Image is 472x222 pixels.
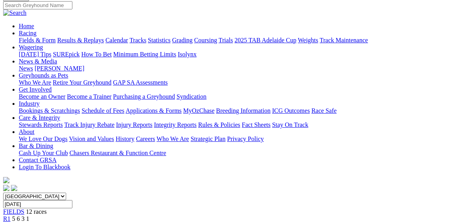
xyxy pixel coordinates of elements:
a: Track Maintenance [320,37,368,43]
a: Statistics [148,37,171,43]
div: Wagering [19,51,469,58]
a: Vision and Values [69,135,114,142]
a: 2025 TAB Adelaide Cup [234,37,296,43]
a: Fields & Form [19,37,56,43]
div: Bar & Dining [19,150,469,157]
img: Search [3,9,27,16]
input: Select date [3,200,72,208]
a: Isolynx [178,51,196,58]
a: Grading [172,37,193,43]
a: Racing [19,30,36,36]
div: Get Involved [19,93,469,100]
div: Greyhounds as Pets [19,79,469,86]
div: About [19,135,469,143]
a: GAP SA Assessments [113,79,168,86]
a: Bar & Dining [19,143,53,149]
a: Chasers Restaurant & Function Centre [69,150,166,156]
a: MyOzChase [183,107,214,114]
a: Purchasing a Greyhound [113,93,175,100]
a: FIELDS [3,208,24,215]
a: Race Safe [311,107,336,114]
a: History [115,135,134,142]
a: Coursing [194,37,217,43]
a: Login To Blackbook [19,164,70,170]
a: Get Involved [19,86,52,93]
a: Weights [298,37,318,43]
a: Become a Trainer [67,93,112,100]
a: R1 [3,215,11,222]
span: 5 6 3 1 [12,215,29,222]
a: Stewards Reports [19,121,63,128]
a: We Love Our Dogs [19,135,67,142]
a: News & Media [19,58,57,65]
a: Breeding Information [216,107,270,114]
a: Retire Your Greyhound [53,79,112,86]
a: [PERSON_NAME] [34,65,84,72]
a: Privacy Policy [227,135,264,142]
a: Strategic Plan [191,135,225,142]
a: Fact Sheets [242,121,270,128]
a: Syndication [177,93,206,100]
a: Trials [218,37,233,43]
a: Wagering [19,44,43,51]
a: Care & Integrity [19,114,60,121]
img: logo-grsa-white.png [3,177,9,183]
a: Schedule of Fees [81,107,124,114]
a: Calendar [105,37,128,43]
img: facebook.svg [3,185,9,191]
a: Integrity Reports [154,121,196,128]
img: twitter.svg [11,185,17,191]
a: Cash Up Your Club [19,150,68,156]
a: Who We Are [19,79,51,86]
a: Bookings & Scratchings [19,107,80,114]
a: [DATE] Tips [19,51,51,58]
a: Who We Are [157,135,189,142]
a: Track Injury Rebate [64,121,114,128]
span: 12 races [26,208,47,215]
a: Industry [19,100,40,107]
a: Applications & Forms [126,107,182,114]
div: News & Media [19,65,469,72]
a: Minimum Betting Limits [113,51,176,58]
input: Search [3,1,72,9]
div: Care & Integrity [19,121,469,128]
a: Home [19,23,34,29]
a: Results & Replays [57,37,104,43]
a: Become an Owner [19,93,65,100]
a: Greyhounds as Pets [19,72,68,79]
a: News [19,65,33,72]
a: Tracks [130,37,146,43]
a: How To Bet [81,51,112,58]
a: About [19,128,34,135]
a: Stay On Track [272,121,308,128]
a: Careers [136,135,155,142]
a: Injury Reports [116,121,152,128]
a: SUREpick [53,51,79,58]
a: Rules & Policies [198,121,240,128]
a: ICG Outcomes [272,107,310,114]
a: Contact GRSA [19,157,56,163]
div: Industry [19,107,469,114]
div: Racing [19,37,469,44]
